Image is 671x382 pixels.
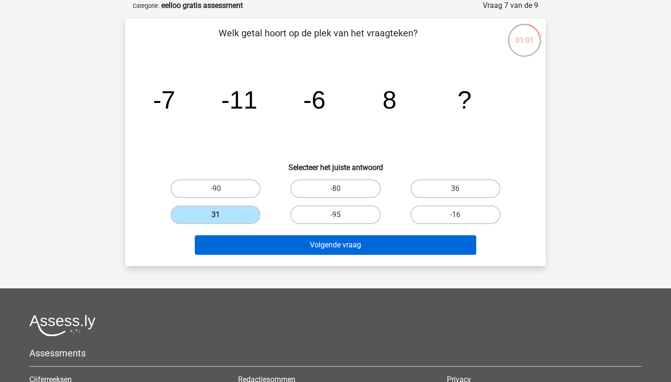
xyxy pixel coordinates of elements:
label: -95 [290,205,380,224]
label: 36 [411,179,500,198]
img: Assessly logo [29,314,96,336]
p: Welk getal hoort op de plek van het vraagteken? [140,26,496,54]
label: -80 [290,179,380,198]
tspan: ? [458,86,472,114]
tspan: 8 [383,86,397,114]
label: -90 [171,179,260,198]
label: 31 [171,205,260,224]
strong: eelloo gratis assessment [161,1,243,10]
h5: Assessments [29,348,642,359]
tspan: -11 [221,86,258,114]
tspan: -7 [153,86,175,114]
small: Categorie: [133,2,159,9]
div: 01:01 [507,23,542,46]
tspan: -6 [303,86,326,114]
h6: Selecteer het juiste antwoord [140,156,531,172]
label: -16 [411,205,500,224]
button: Volgende vraag [195,235,477,255]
